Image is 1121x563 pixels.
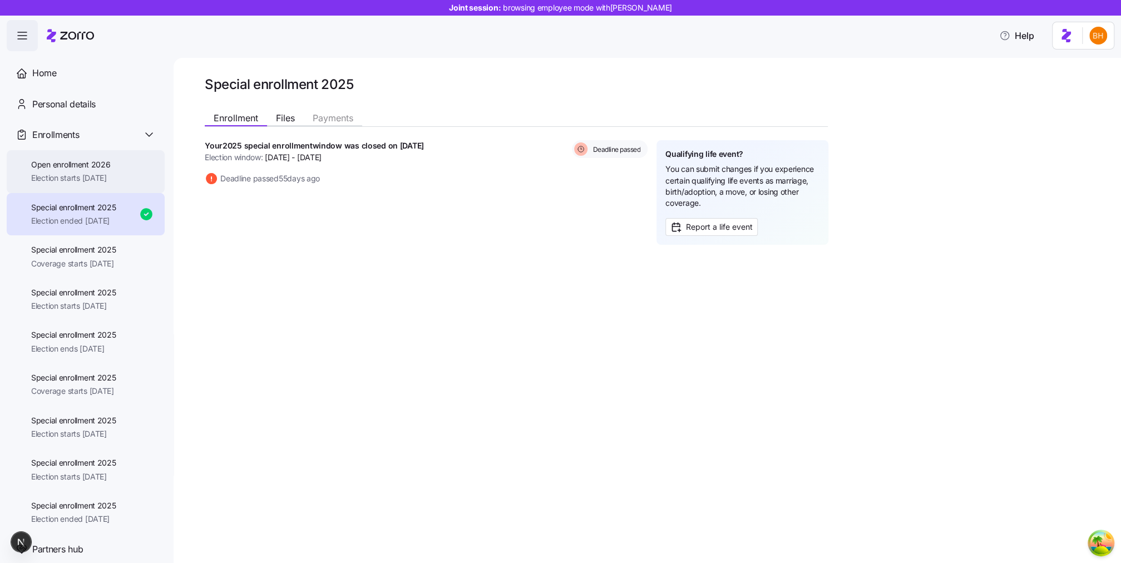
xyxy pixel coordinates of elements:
span: Special enrollment 2025 [31,244,116,255]
span: Special enrollment 2025 [31,287,116,298]
h1: Special enrollment 2025 [205,76,1085,93]
span: Open enrollment 2026 [31,159,110,170]
span: Election ends [DATE] [31,343,116,354]
span: Special enrollment 2025 [31,457,116,468]
h1: Qualifying life event? [665,149,743,159]
span: Special enrollment 2025 [31,372,116,383]
span: You can submit changes if you experience certain qualifying life events as marriage, birth/adopti... [665,164,819,209]
button: Help [990,24,1043,47]
span: Partners hub [32,542,83,556]
span: Special enrollment 2025 [31,202,116,213]
span: Help [999,29,1034,42]
span: Election ended [DATE] [31,513,116,525]
span: Special enrollment 2025 [31,329,116,340]
span: Enrollment [214,113,258,122]
span: Deadline passed 55 days ago [220,173,320,184]
span: Election starts [DATE] [31,300,116,312]
span: [DATE] - [DATE] [265,151,322,164]
span: Personal details [32,97,96,111]
span: browsing employee mode with [PERSON_NAME] [503,2,672,13]
span: Enrollments [32,128,79,142]
span: Coverage starts [DATE] [31,386,116,397]
span: Home [32,66,57,80]
img: 4c75172146ef2474b9d2df7702cc87ce [1089,27,1107,45]
span: Election ended [DATE] [31,215,116,226]
span: Election starts [DATE] [31,428,116,439]
button: Report a life event [665,218,758,236]
span: Election starts [DATE] [31,172,110,184]
span: Files [276,113,295,122]
span: Election window: [205,151,322,164]
button: Open Tanstack query devtools [1090,532,1112,554]
span: Payments [313,113,353,122]
h1: Your 2025 special enrollment window was closed on [DATE] [205,140,424,151]
span: Report a life event [686,221,753,233]
span: Election starts [DATE] [31,471,116,482]
span: Coverage starts [DATE] [31,258,116,269]
span: Special enrollment 2025 [31,415,116,426]
span: Special enrollment 2025 [31,500,116,511]
span: Deadline passed [590,145,641,154]
span: Joint session: [449,2,672,13]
